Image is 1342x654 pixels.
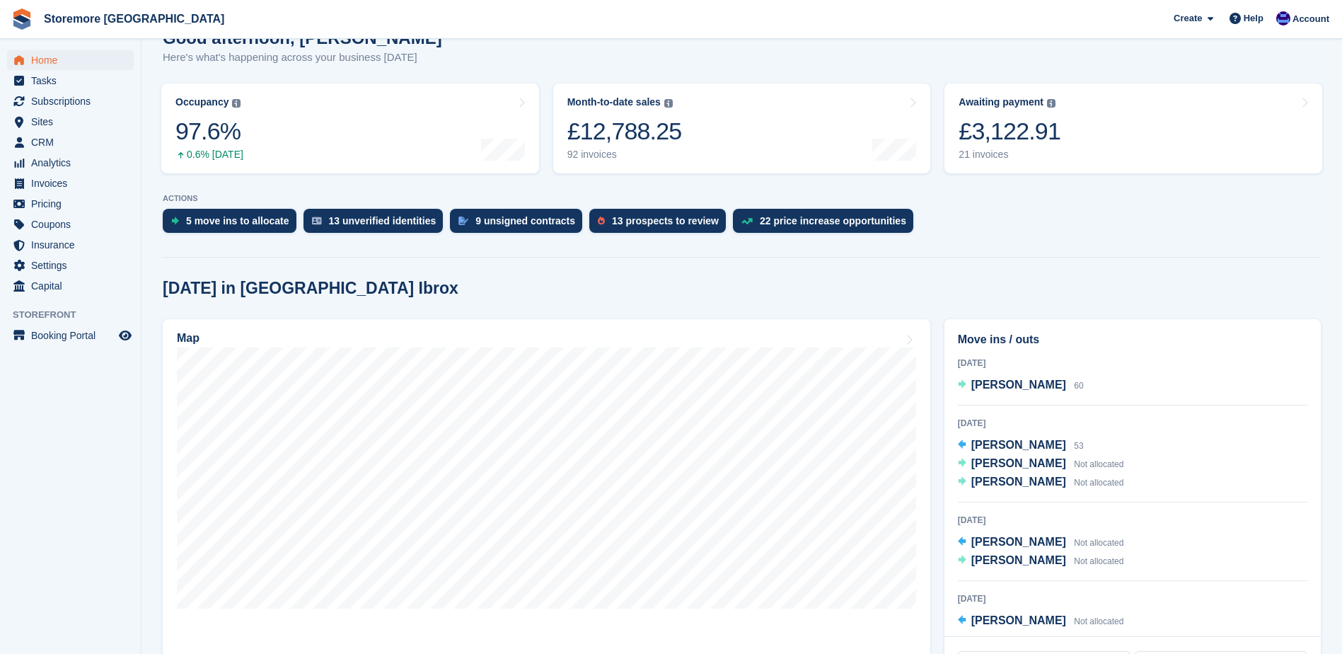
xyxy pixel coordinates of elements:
span: Storefront [13,308,141,322]
img: move_ins_to_allocate_icon-fdf77a2bb77ea45bf5b3d319d69a93e2d87916cf1d5bf7949dd705db3b84f3ca.svg [171,217,179,225]
a: menu [7,153,134,173]
span: [PERSON_NAME] [971,614,1066,626]
div: [DATE] [958,357,1307,369]
div: Month-to-date sales [567,96,661,108]
a: [PERSON_NAME] Not allocated [958,612,1124,631]
a: menu [7,235,134,255]
span: CRM [31,132,116,152]
a: [PERSON_NAME] Not allocated [958,534,1124,552]
span: Not allocated [1074,478,1123,488]
a: menu [7,276,134,296]
img: stora-icon-8386f47178a22dfd0bd8f6a31ec36ba5ce8667c1dd55bd0f319d3a0aa187defe.svg [11,8,33,30]
span: Booking Portal [31,326,116,345]
span: Not allocated [1074,616,1123,626]
div: £12,788.25 [567,117,682,146]
span: [PERSON_NAME] [971,439,1066,451]
a: menu [7,326,134,345]
span: Create [1174,11,1202,25]
a: Month-to-date sales £12,788.25 92 invoices [553,84,931,173]
span: Not allocated [1074,538,1123,548]
div: 92 invoices [567,149,682,161]
a: 13 unverified identities [303,209,451,240]
div: Awaiting payment [959,96,1043,108]
img: icon-info-grey-7440780725fd019a000dd9b08b2336e03edf1995a4989e88bcd33f0948082b44.svg [664,99,673,108]
img: contract_signature_icon-13c848040528278c33f63329250d36e43548de30e8caae1d1a13099fd9432cc5.svg [458,217,468,225]
span: Account [1292,12,1329,26]
a: menu [7,112,134,132]
a: [PERSON_NAME] 60 [958,377,1084,395]
span: Pricing [31,194,116,214]
div: 13 unverified identities [329,215,436,226]
span: Analytics [31,153,116,173]
div: 21 invoices [959,149,1060,161]
a: 22 price increase opportunities [733,209,920,240]
img: verify_identity-adf6edd0f0f0b5bbfe63781bf79b02c33cf7c696d77639b501bdc392416b5a36.svg [312,217,322,225]
a: [PERSON_NAME] Not allocated [958,552,1124,570]
img: prospect-51fa495bee0391a8d652442698ab0144808aea92771e9ea1ae160a38d050c398.svg [598,217,605,225]
p: Here's what's happening across your business [DATE] [163,50,442,66]
div: [DATE] [958,592,1307,605]
div: [DATE] [958,514,1307,527]
a: [PERSON_NAME] Not allocated [958,474,1124,492]
span: 53 [1074,441,1083,451]
img: Angela [1276,11,1290,25]
a: menu [7,214,134,234]
img: price_increase_opportunities-93ffe204e8149a01c8c9dc8f82e8f89637d9d84a8eef4429ea346261dce0b2c0.svg [741,218,753,224]
span: Not allocated [1074,459,1123,469]
a: menu [7,256,134,275]
div: Occupancy [175,96,229,108]
span: Tasks [31,71,116,91]
a: Occupancy 97.6% 0.6% [DATE] [161,84,539,173]
span: Subscriptions [31,91,116,111]
h2: [DATE] in [GEOGRAPHIC_DATA] Ibrox [163,279,458,298]
img: icon-info-grey-7440780725fd019a000dd9b08b2336e03edf1995a4989e88bcd33f0948082b44.svg [1047,99,1055,108]
span: Home [31,50,116,70]
span: Settings [31,256,116,275]
div: 22 price increase opportunities [760,215,906,226]
a: [PERSON_NAME] 53 [958,437,1084,455]
span: Coupons [31,214,116,234]
a: menu [7,194,134,214]
span: [PERSON_NAME] [971,536,1066,548]
h2: Move ins / outs [958,331,1307,348]
a: menu [7,71,134,91]
p: ACTIONS [163,194,1321,203]
span: Capital [31,276,116,296]
a: Storemore [GEOGRAPHIC_DATA] [38,7,230,30]
div: [DATE] [958,417,1307,430]
div: 5 move ins to allocate [186,215,289,226]
span: [PERSON_NAME] [971,457,1066,469]
span: [PERSON_NAME] [971,554,1066,566]
a: [PERSON_NAME] Not allocated [958,455,1124,474]
div: 0.6% [DATE] [175,149,243,161]
span: Sites [31,112,116,132]
span: Not allocated [1074,556,1123,566]
a: menu [7,173,134,193]
a: menu [7,132,134,152]
span: [PERSON_NAME] [971,379,1066,391]
a: 9 unsigned contracts [450,209,589,240]
span: 60 [1074,381,1083,391]
div: 9 unsigned contracts [475,215,575,226]
span: Invoices [31,173,116,193]
span: [PERSON_NAME] [971,476,1066,488]
div: 97.6% [175,117,243,146]
div: £3,122.91 [959,117,1060,146]
a: menu [7,91,134,111]
img: icon-info-grey-7440780725fd019a000dd9b08b2336e03edf1995a4989e88bcd33f0948082b44.svg [232,99,241,108]
div: 13 prospects to review [612,215,719,226]
a: menu [7,50,134,70]
span: Help [1244,11,1263,25]
a: Awaiting payment £3,122.91 21 invoices [944,84,1322,173]
a: 13 prospects to review [589,209,733,240]
a: 5 move ins to allocate [163,209,303,240]
h2: Map [177,332,199,345]
span: Insurance [31,235,116,255]
a: Preview store [117,327,134,344]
